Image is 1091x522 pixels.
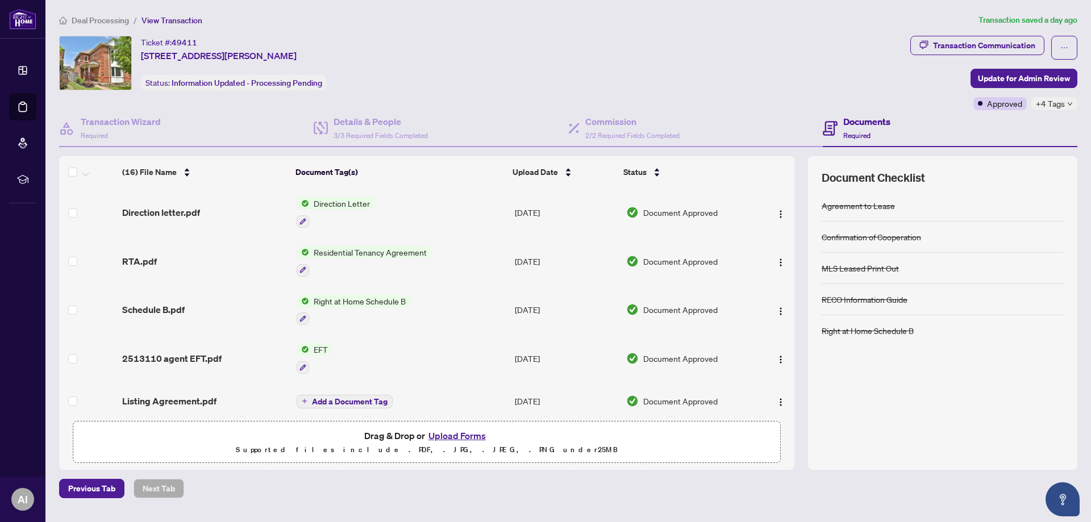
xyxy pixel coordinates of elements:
[510,286,621,335] td: [DATE]
[510,334,621,383] td: [DATE]
[585,131,680,140] span: 2/2 Required Fields Completed
[910,36,1044,55] button: Transaction Communication
[508,156,619,188] th: Upload Date
[60,36,131,90] img: IMG-W12319430_1.jpg
[297,295,410,325] button: Status IconRight at Home Schedule B
[309,343,332,356] span: EFT
[626,255,639,268] img: Document Status
[312,398,388,406] span: Add a Document Tag
[510,237,621,286] td: [DATE]
[510,383,621,419] td: [DATE]
[72,15,129,26] span: Deal Processing
[68,479,115,498] span: Previous Tab
[309,197,374,210] span: Direction Letter
[626,303,639,316] img: Document Status
[776,210,785,219] img: Logo
[297,197,309,210] img: Status Icon
[297,197,374,228] button: Status IconDirection Letter
[122,303,185,316] span: Schedule B.pdf
[623,166,647,178] span: Status
[619,156,753,188] th: Status
[141,49,297,62] span: [STREET_ADDRESS][PERSON_NAME]
[9,9,36,30] img: logo
[59,479,124,498] button: Previous Tab
[776,258,785,267] img: Logo
[59,16,67,24] span: home
[1046,482,1080,516] button: Open asap
[843,115,890,128] h4: Documents
[122,254,157,268] span: RTA.pdf
[118,156,292,188] th: (16) File Name
[81,131,108,140] span: Required
[1067,101,1073,107] span: down
[776,398,785,407] img: Logo
[643,352,718,365] span: Document Approved
[141,36,197,49] div: Ticket #:
[425,428,489,443] button: Upload Forms
[141,15,202,26] span: View Transaction
[297,246,309,258] img: Status Icon
[585,115,680,128] h4: Commission
[822,324,914,337] div: Right at Home Schedule B
[291,156,508,188] th: Document Tag(s)
[297,343,309,356] img: Status Icon
[1036,97,1065,110] span: +4 Tags
[81,115,161,128] h4: Transaction Wizard
[772,203,790,222] button: Logo
[843,131,871,140] span: Required
[122,352,222,365] span: 2513110 agent EFT.pdf
[776,307,785,316] img: Logo
[297,295,309,307] img: Status Icon
[510,188,621,237] td: [DATE]
[18,491,28,507] span: AI
[302,398,307,404] span: plus
[822,199,895,212] div: Agreement to Lease
[122,394,216,408] span: Listing Agreement.pdf
[134,479,184,498] button: Next Tab
[626,395,639,407] img: Document Status
[971,69,1077,88] button: Update for Admin Review
[172,37,197,48] span: 49411
[334,131,428,140] span: 3/3 Required Fields Completed
[513,166,558,178] span: Upload Date
[978,14,1077,27] article: Transaction saved a day ago
[172,78,322,88] span: Information Updated - Processing Pending
[643,206,718,219] span: Document Approved
[626,352,639,365] img: Document Status
[776,355,785,364] img: Logo
[933,36,1035,55] div: Transaction Communication
[626,206,639,219] img: Document Status
[73,421,780,463] span: Drag & Drop orUpload FormsSupported files include .PDF, .JPG, .JPEG, .PNG under25MB
[822,231,921,243] div: Confirmation of Cooperation
[309,246,431,258] span: Residential Tenancy Agreement
[772,349,790,368] button: Logo
[822,262,899,274] div: MLS Leased Print Out
[141,75,327,90] div: Status:
[134,14,137,27] li: /
[297,394,393,408] button: Add a Document Tag
[772,300,790,319] button: Logo
[122,206,200,219] span: Direction letter.pdf
[309,295,410,307] span: Right at Home Schedule B
[80,443,773,457] p: Supported files include .PDF, .JPG, .JPEG, .PNG under 25 MB
[643,255,718,268] span: Document Approved
[1060,44,1068,52] span: ellipsis
[297,343,332,374] button: Status IconEFT
[643,303,718,316] span: Document Approved
[643,395,718,407] span: Document Approved
[364,428,489,443] span: Drag & Drop or
[822,170,925,186] span: Document Checklist
[297,246,431,277] button: Status IconResidential Tenancy Agreement
[772,392,790,410] button: Logo
[297,395,393,408] button: Add a Document Tag
[978,69,1070,87] span: Update for Admin Review
[987,97,1022,110] span: Approved
[334,115,428,128] h4: Details & People
[772,252,790,270] button: Logo
[122,166,177,178] span: (16) File Name
[822,293,907,306] div: RECO Information Guide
